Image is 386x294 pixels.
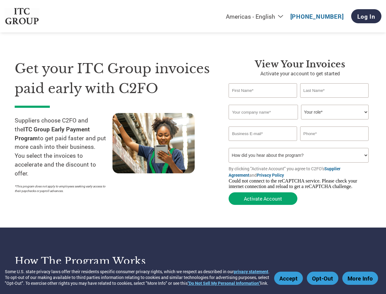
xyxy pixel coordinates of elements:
[351,9,381,23] a: Log In
[229,192,297,205] button: Activate Account
[229,70,371,77] p: Activate your account to get started
[229,141,297,145] div: Inavlid Email Address
[257,172,284,178] a: Privacy Policy
[229,105,298,119] input: Your company name*
[15,184,106,193] p: *This program does not apply to employees seeking early access to their paychecks or payroll adva...
[229,178,371,189] div: Could not connect to the reCAPTCHA service. Please check your internet connection and reload to g...
[229,126,297,141] input: Invalid Email format
[301,105,369,119] select: Title/Role
[112,113,195,173] img: supply chain worker
[300,98,369,102] div: Invalid last name or last name is too long
[229,165,371,178] p: By clicking "Activate Account" you agree to C2FO's and
[229,98,297,102] div: Invalid first name or first name is too long
[307,272,338,285] button: Opt-Out
[229,166,340,178] a: Supplier Agreement
[229,59,371,70] h3: View Your Invoices
[15,116,112,178] p: Suppliers choose C2FO and the to get paid faster and put more cash into their business. You selec...
[188,280,260,286] a: "Do Not Sell My Personal Information"
[300,141,369,145] div: Inavlid Phone Number
[15,125,90,142] strong: ITC Group Early Payment Program
[274,272,303,285] button: Accept
[300,83,369,98] input: Last Name*
[234,269,268,274] a: privacy statement
[300,126,369,141] input: Phone*
[342,272,378,285] button: More Info
[5,269,271,286] div: Some U.S. state privacy laws offer their residents specific consumer privacy rights, which we res...
[229,83,297,98] input: First Name*
[15,255,186,267] h3: How the program works
[290,13,344,20] a: [PHONE_NUMBER]
[229,120,368,124] div: Invalid company name or company name is too long
[5,8,39,25] img: ITC Group
[15,59,210,98] h1: Get your ITC Group invoices paid early with C2FO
